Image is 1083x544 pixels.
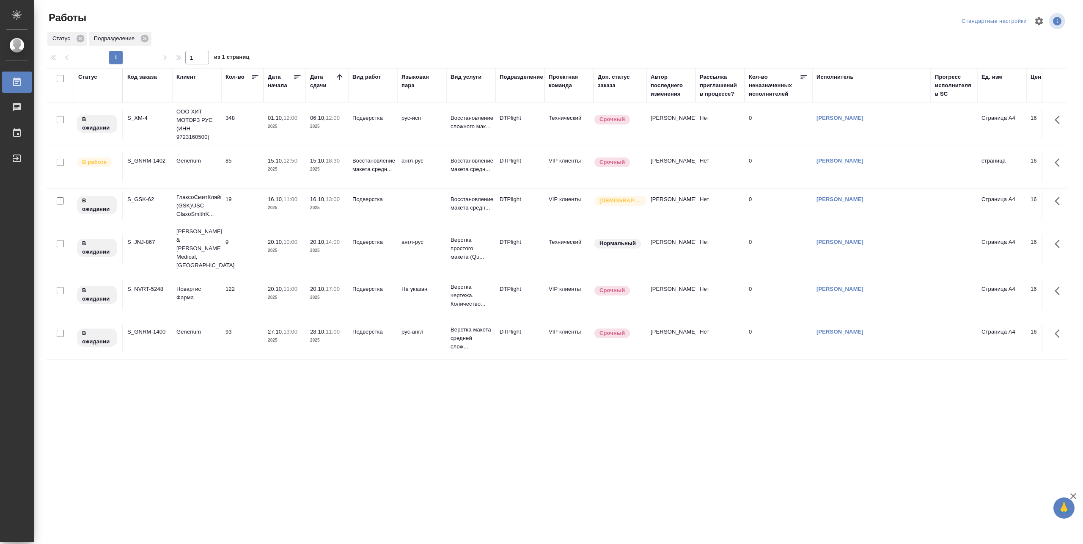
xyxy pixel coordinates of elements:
div: S_NVRT-5248 [127,285,168,293]
p: 2025 [310,336,344,345]
td: [PERSON_NAME] [646,323,695,353]
div: Вид работ [352,73,381,81]
div: Исполнитель назначен, приступать к работе пока рано [76,195,118,215]
a: [PERSON_NAME] [816,115,863,121]
p: Восстановление макета средн... [352,157,393,174]
a: [PERSON_NAME] [816,286,863,292]
div: Дата начала [268,73,293,90]
td: VIP клиенты [544,191,594,221]
p: 15.10, [268,157,283,164]
p: Статус [52,34,73,43]
p: 2025 [268,122,302,131]
div: S_JNJ-867 [127,238,168,246]
div: Доп. статус заказа [598,73,642,90]
td: 16 [1026,234,1069,263]
p: 13:00 [283,329,297,335]
div: Исполнитель назначен, приступать к работе пока рано [76,238,118,258]
td: Страница А4 [977,281,1026,310]
div: split button [959,15,1029,28]
p: Подверстка [352,328,393,336]
td: 0 [745,281,812,310]
td: DTPlight [495,110,544,139]
td: 0 [745,110,812,139]
p: 2025 [268,204,302,212]
td: 9 [221,234,264,263]
div: Рассылка приглашений в процессе? [700,73,740,98]
td: DTPlight [495,191,544,221]
div: Подразделение [500,73,543,81]
button: Здесь прячутся важные кнопки [1050,234,1070,254]
p: В работе [82,158,107,166]
p: 13:00 [326,196,340,202]
td: 85 [221,152,264,182]
p: 20.10, [310,239,326,245]
p: 20.10, [310,286,326,292]
p: 2025 [310,246,344,255]
td: Страница А4 [977,234,1026,263]
a: [PERSON_NAME] [816,329,863,335]
td: Нет [695,234,745,263]
p: Срочный [599,115,625,124]
div: Автор последнего изменения [651,73,691,98]
div: Статус [78,73,97,81]
p: 20.10, [268,286,283,292]
a: [PERSON_NAME] [816,239,863,245]
p: 2025 [310,165,344,174]
p: 16.10, [268,196,283,202]
span: 🙏 [1057,499,1071,517]
td: Технический [544,110,594,139]
p: 11:00 [283,286,297,292]
div: Исполнитель выполняет работу [76,157,118,168]
td: DTPlight [495,323,544,353]
td: VIP клиенты [544,323,594,353]
p: Верстка чертежа. Количество... [451,283,491,308]
td: Нет [695,152,745,182]
td: DTPlight [495,152,544,182]
td: [PERSON_NAME] [646,110,695,139]
p: 15.10, [310,157,326,164]
p: 2025 [268,293,302,302]
td: [PERSON_NAME] [646,281,695,310]
td: 93 [221,323,264,353]
p: Подверстка [352,285,393,293]
p: Срочный [599,286,625,295]
p: В ожидании [82,239,112,256]
button: Здесь прячутся важные кнопки [1050,152,1070,173]
p: 17:00 [326,286,340,292]
div: Подразделение [89,32,151,46]
td: 348 [221,110,264,139]
span: Посмотреть информацию [1049,13,1067,29]
p: В ожидании [82,115,112,132]
button: Здесь прячутся важные кнопки [1050,323,1070,344]
button: Здесь прячутся важные кнопки [1050,110,1070,130]
div: Исполнитель назначен, приступать к работе пока рано [76,114,118,134]
div: Статус [47,32,87,46]
span: Работы [47,11,86,25]
p: 16.10, [310,196,326,202]
p: 12:00 [326,115,340,121]
span: Настроить таблицу [1029,11,1049,31]
td: Нет [695,110,745,139]
td: 16 [1026,323,1069,353]
div: Языковая пара [401,73,442,90]
div: Кол-во неназначенных исполнителей [749,73,800,98]
p: 2025 [268,165,302,174]
div: S_GNRM-1402 [127,157,168,165]
a: [PERSON_NAME] [816,157,863,164]
p: Срочный [599,329,625,337]
p: 28.10, [310,329,326,335]
td: 16 [1026,152,1069,182]
p: 11:00 [326,329,340,335]
p: Generium [176,157,217,165]
td: 0 [745,234,812,263]
p: 01.10, [268,115,283,121]
p: [DEMOGRAPHIC_DATA] [599,196,642,205]
td: [PERSON_NAME] [646,234,695,263]
p: 11:00 [283,196,297,202]
td: 16 [1026,191,1069,221]
p: Восстановление макета средн... [451,157,491,174]
p: Срочный [599,158,625,166]
div: Исполнитель назначен, приступать к работе пока рано [76,328,118,348]
td: Страница А4 [977,191,1026,221]
td: англ-рус [397,152,446,182]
